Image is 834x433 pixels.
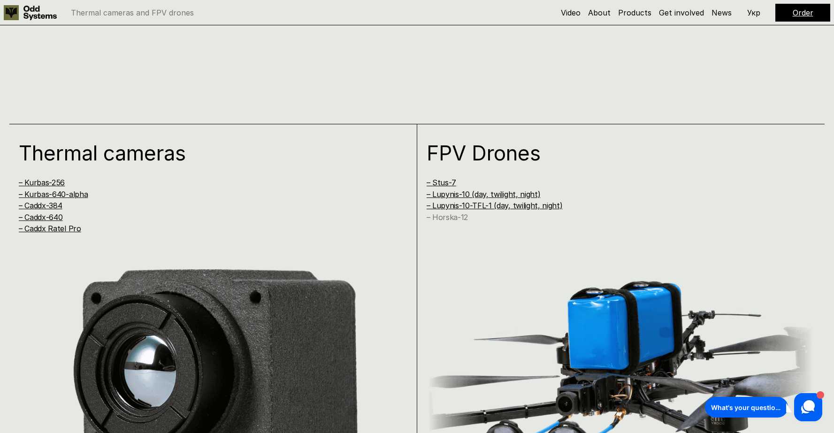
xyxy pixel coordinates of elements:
a: News [712,8,732,17]
a: – Kurbas-640-alpha [19,190,88,199]
a: Order [793,8,813,17]
a: Products [618,8,651,17]
p: Укр [747,9,760,16]
a: – Caddx-640 [19,213,62,222]
a: – Lupynis-10 (day, twilight, night) [427,190,541,199]
a: Get involved [659,8,704,17]
a: – Stus-7 [427,178,456,187]
h1: Thermal cameras [19,143,384,163]
a: – Caddx-384 [19,201,62,210]
iframe: HelpCrunch [703,391,825,424]
p: Thermal cameras and FPV drones [71,9,194,16]
a: – Caddx Ratel Pro [19,224,81,233]
a: – Lupynis-10-TFL-1 (day, twilight, night) [427,201,563,210]
a: – Kurbas-256 [19,178,65,187]
h1: FPV Drones [427,143,792,163]
a: – Horska-12 [427,213,468,222]
a: About [588,8,611,17]
a: Video [561,8,581,17]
